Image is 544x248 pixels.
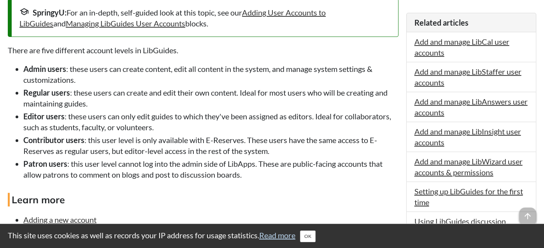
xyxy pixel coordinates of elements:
a: Add and manage LibWizard user accounts & permissions [414,157,523,177]
a: Add and manage LibStaffer user accounts [414,67,521,87]
li: : this user level cannot log into the admin side of LibApps. These are public-facing accounts tha... [23,158,398,180]
strong: Editor users [23,112,65,121]
a: Managing LibGuides User Accounts [66,19,185,28]
a: arrow_upward [519,208,536,218]
span: Related articles [414,18,469,27]
h4: Learn more [8,193,398,206]
li: When adding a new account you can set the account level and additional permissions. [23,214,398,236]
strong: Contributor users [23,135,84,145]
li: : these users can create content, edit all content in the system, and manage system settings & cu... [23,63,398,85]
a: Add and manage LibCal user accounts [414,37,509,57]
span: school [19,7,29,16]
strong: Admin users [23,64,66,73]
strong: Regular users [23,88,70,97]
button: Close [300,231,316,242]
div: For an in-depth, self-guided look at this topic, see our and blocks. [19,7,390,29]
a: Using LibGuides discussion boards (CMS only) [414,217,506,237]
a: Adding a new account [23,215,97,224]
strong: Patron users [23,159,67,168]
p: There are five different account levels in LibGuides. [8,45,398,56]
li: : this user level is only available with E-Reserves. These users have the same access to E-Reserv... [23,134,398,156]
strong: SpringyU: [33,8,67,17]
a: Setting up LibGuides for the first time [414,187,523,207]
a: Add and manage LibAnswers user accounts [414,97,528,117]
span: arrow_upward [519,208,536,225]
li: : these users can only edit guides to which they've been assigned as editors. Ideal for collabora... [23,111,398,133]
li: : these users can create and edit their own content. Ideal for most users who will be creating an... [23,87,398,109]
a: Add and manage LibInsight user accounts [414,127,521,147]
a: Read more [259,231,295,240]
